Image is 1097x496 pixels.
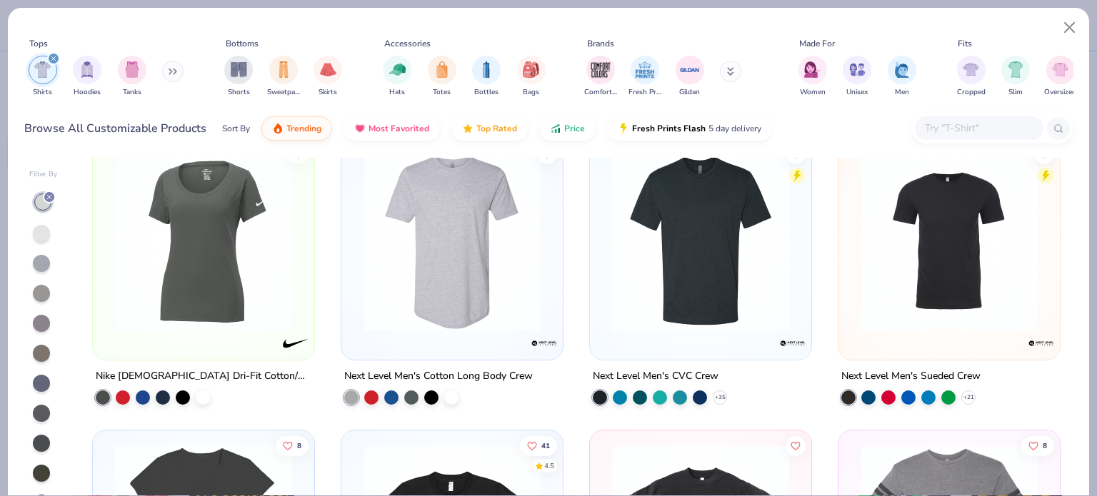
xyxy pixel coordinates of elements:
[957,56,986,98] div: filter for Cropped
[224,56,253,98] div: filter for Shorts
[714,393,725,401] span: + 35
[895,87,909,98] span: Men
[261,116,332,141] button: Trending
[632,123,706,134] span: Fresh Prints Flash
[383,56,411,98] div: filter for Hats
[676,56,704,98] div: filter for Gildan
[798,56,827,98] div: filter for Women
[517,56,546,98] button: filter button
[1026,328,1055,357] img: Next Level Apparel logo
[564,123,585,134] span: Price
[843,56,871,98] button: filter button
[1008,87,1023,98] span: Slim
[34,61,51,78] img: Shirts Image
[957,87,986,98] span: Cropped
[628,56,661,98] button: filter button
[544,460,554,471] div: 4.5
[286,123,321,134] span: Trending
[228,87,250,98] span: Shorts
[1001,56,1030,98] div: filter for Slim
[963,393,973,401] span: + 21
[314,56,342,98] div: filter for Skirts
[298,442,302,449] span: 8
[539,116,596,141] button: Price
[679,59,701,81] img: Gildan Image
[222,122,250,135] div: Sort By
[1034,143,1054,163] button: Like
[587,37,614,50] div: Brands
[799,37,835,50] div: Made For
[433,87,451,98] span: Totes
[798,56,827,98] button: filter button
[541,442,550,449] span: 41
[963,61,979,78] img: Cropped Image
[224,56,253,98] button: filter button
[354,123,366,134] img: most_fav.gif
[530,328,558,357] img: Next Level Apparel logo
[1021,435,1054,455] button: Like
[231,61,247,78] img: Shorts Image
[593,367,718,385] div: Next Level Men's CVC Crew
[272,123,284,134] img: trending.gif
[523,87,539,98] span: Bags
[29,56,57,98] div: filter for Shirts
[384,37,431,50] div: Accessories
[804,61,821,78] img: Women Image
[894,61,910,78] img: Men Image
[267,56,300,98] div: filter for Sweatpants
[1044,87,1076,98] span: Oversized
[267,87,300,98] span: Sweatpants
[584,56,617,98] div: filter for Comfort Colors
[1001,56,1030,98] button: filter button
[29,56,57,98] button: filter button
[679,87,700,98] span: Gildan
[800,87,826,98] span: Women
[281,328,310,357] img: Nike logo
[472,56,501,98] div: filter for Bottles
[584,56,617,98] button: filter button
[1043,442,1047,449] span: 8
[124,61,140,78] img: Tanks Image
[428,56,456,98] div: filter for Totes
[584,87,617,98] span: Comfort Colors
[923,120,1033,136] input: Try "T-Shirt"
[520,435,557,455] button: Like
[590,59,611,81] img: Comfort Colors Image
[276,435,309,455] button: Like
[389,61,406,78] img: Hats Image
[451,116,528,141] button: Top Rated
[1052,61,1068,78] img: Oversized Image
[267,56,300,98] button: filter button
[118,56,146,98] div: filter for Tanks
[778,328,807,357] img: Next Level Apparel logo
[356,153,548,331] img: a62d5082-d738-42b9-8d2a-a71570b6601f
[369,123,429,134] span: Most Favorited
[73,56,101,98] button: filter button
[123,87,141,98] span: Tanks
[24,120,206,137] div: Browse All Customizable Products
[708,121,761,137] span: 5 day delivery
[849,61,866,78] img: Unisex Image
[389,87,405,98] span: Hats
[853,153,1046,331] img: 2fee8841-f3ad-413e-b9db-a7bdaee31e2d
[1044,56,1076,98] button: filter button
[634,59,656,81] img: Fresh Prints Image
[383,56,411,98] button: filter button
[618,123,629,134] img: flash.gif
[1008,61,1023,78] img: Slim Image
[276,61,291,78] img: Sweatpants Image
[628,56,661,98] div: filter for Fresh Prints
[786,143,806,163] button: Like
[676,56,704,98] button: filter button
[537,143,557,163] button: Like
[846,87,868,98] span: Unisex
[29,37,48,50] div: Tops
[226,37,259,50] div: Bottoms
[29,169,58,180] div: Filter By
[888,56,916,98] div: filter for Men
[472,56,501,98] button: filter button
[958,37,972,50] div: Fits
[428,56,456,98] button: filter button
[314,56,342,98] button: filter button
[628,87,661,98] span: Fresh Prints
